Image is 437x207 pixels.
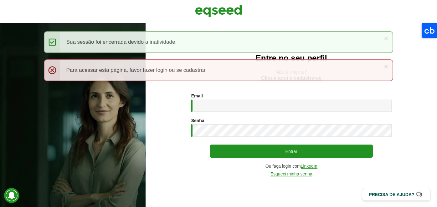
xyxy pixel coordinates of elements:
img: EqSeed Logo [195,3,242,19]
label: Senha [191,118,204,123]
a: LinkedIn [301,164,317,169]
div: Sua sessão foi encerrada devido a inatividade. [44,31,393,53]
button: Entrar [210,145,373,158]
a: × [384,35,388,42]
a: Esqueci minha senha [270,172,312,176]
div: Ou faça login com [191,164,392,169]
label: Email [191,94,203,98]
a: × [384,63,388,70]
div: Para acessar esta página, favor fazer login ou se cadastrar. [44,59,393,81]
